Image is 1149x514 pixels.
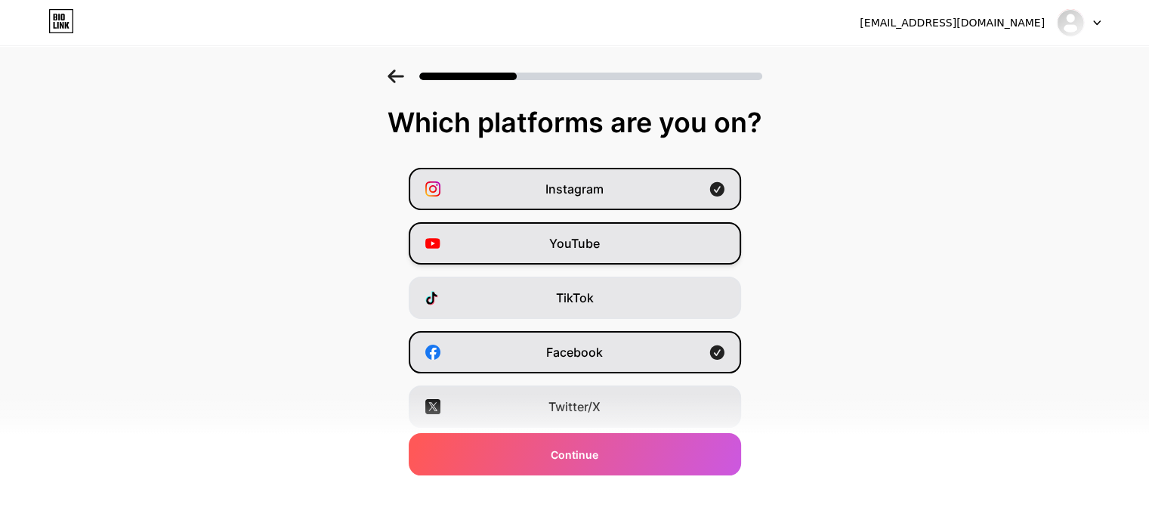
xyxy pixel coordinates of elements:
span: Facebook [546,343,603,361]
div: [EMAIL_ADDRESS][DOMAIN_NAME] [860,15,1045,31]
img: orthremindia [1056,8,1085,37]
span: TikTok [556,289,594,307]
div: Which platforms are you on? [15,107,1134,138]
span: Instagram [545,180,604,198]
span: YouTube [549,234,600,252]
span: Twitter/X [548,398,601,416]
span: Continue [551,447,598,463]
